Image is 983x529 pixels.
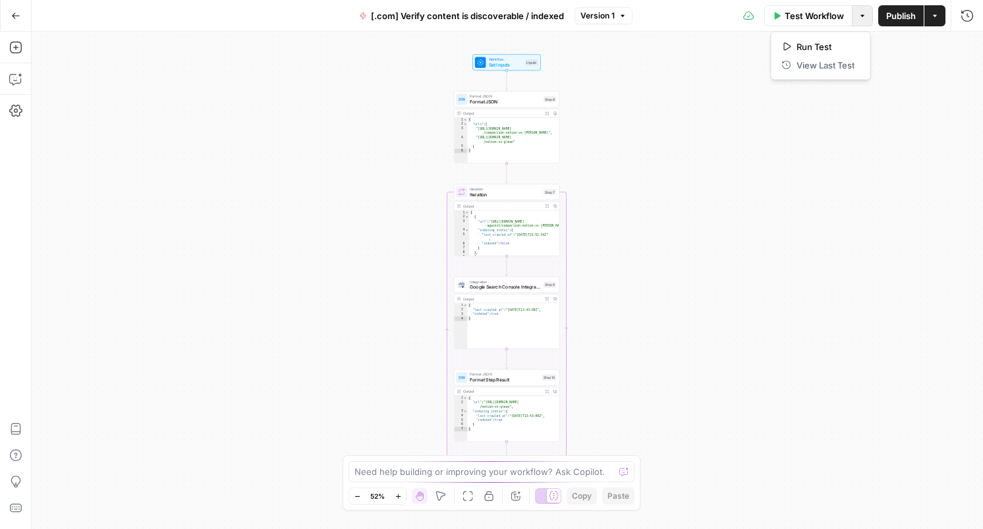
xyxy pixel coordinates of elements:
[580,10,615,22] span: Version 1
[454,122,467,126] div: 2
[505,163,507,183] g: Edge from step_8 to step_7
[463,111,541,116] div: Output
[454,233,469,241] div: 5
[544,96,557,102] div: Step 8
[454,219,469,228] div: 3
[454,418,467,423] div: 5
[470,94,541,99] span: Format JSON
[505,256,507,276] g: Edge from step_7 to step_6
[489,61,522,68] span: Set Inputs
[454,427,467,432] div: 7
[463,303,467,308] span: Toggle code folding, rows 1 through 4
[470,372,540,377] span: Format JSON
[454,144,467,149] div: 5
[454,303,467,308] div: 1
[544,189,557,195] div: Step 7
[454,316,467,321] div: 4
[454,422,467,427] div: 6
[454,210,469,215] div: 1
[542,374,557,380] div: Step 10
[454,370,559,442] div: Format JSONFormat Step ResultStep 10Output{ "url":"[URL][DOMAIN_NAME] /notion-vs-glean", "indexin...
[525,59,538,65] div: Inputs
[370,491,385,501] span: 52%
[465,228,469,233] span: Toggle code folding, rows 4 through 7
[575,7,632,24] button: Version 1
[505,349,507,369] g: Edge from step_6 to step_10
[454,250,469,255] div: 8
[607,490,629,502] span: Paste
[454,246,469,250] div: 7
[470,191,541,198] span: Iteration
[454,228,469,233] div: 4
[454,396,467,401] div: 1
[463,396,467,401] span: Toggle code folding, rows 1 through 7
[454,149,467,153] div: 6
[489,57,522,62] span: Workflow
[465,215,469,219] span: Toggle code folding, rows 2 through 8
[463,389,541,394] div: Output
[886,9,916,22] span: Publish
[454,118,467,123] div: 1
[470,98,541,105] span: Format JSON
[470,284,541,291] span: Google Search Console Integration
[470,279,541,284] span: Integration
[454,414,467,418] div: 4
[463,122,467,126] span: Toggle code folding, rows 2 through 5
[463,296,541,301] div: Output
[470,186,541,192] span: Iteration
[572,490,592,502] span: Copy
[463,409,467,414] span: Toggle code folding, rows 3 through 6
[797,59,855,72] span: View Last Test
[878,5,924,26] button: Publish
[465,210,469,215] span: Toggle code folding, rows 1 through 16
[454,241,469,246] div: 6
[764,5,852,26] button: Test Workflow
[454,54,559,70] div: WorkflowSet InputsInputs
[454,215,469,219] div: 2
[454,312,467,317] div: 3
[505,70,507,90] g: Edge from start to step_8
[785,9,844,22] span: Test Workflow
[463,204,541,209] div: Output
[454,126,467,135] div: 3
[465,255,469,260] span: Toggle code folding, rows 9 through 15
[470,376,540,383] span: Format Step Result
[454,255,469,260] div: 9
[351,5,572,26] button: [.com] Verify content is discoverable / indexed
[463,118,467,123] span: Toggle code folding, rows 1 through 6
[797,40,855,53] span: Run Test
[458,282,464,288] img: google-search-console.svg
[454,91,559,163] div: Format JSONFormat JSONStep 8Output{ "urls":[ "[URL][DOMAIN_NAME] /comparison-notion-vs-[PERSON_NA...
[454,136,467,144] div: 4
[454,184,559,256] div: LoopIterationIterationStep 7Output[ { "url":"[URL][DOMAIN_NAME] -against/comparison-notion-vs-[PE...
[454,277,559,349] div: IntegrationGoogle Search Console IntegrationStep 6Output{ "last_crawled_at":"[DATE]T13:43:09Z", "...
[602,487,634,505] button: Paste
[454,308,467,312] div: 2
[567,487,597,505] button: Copy
[371,9,564,22] span: [.com] Verify content is discoverable / indexed
[454,401,467,409] div: 2
[544,282,557,288] div: Step 6
[454,409,467,414] div: 3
